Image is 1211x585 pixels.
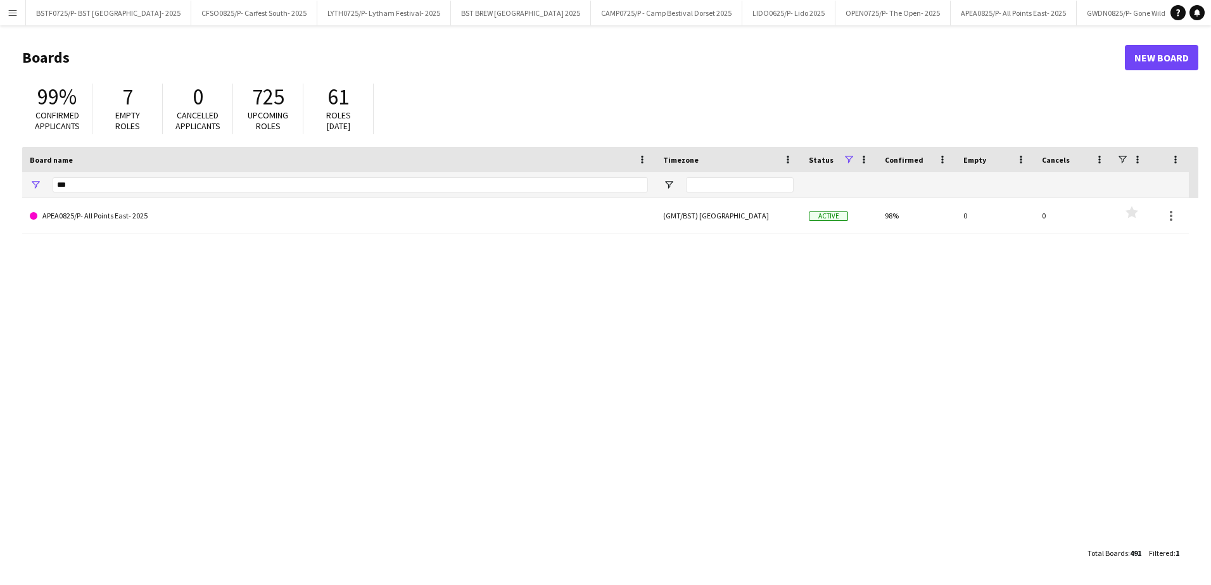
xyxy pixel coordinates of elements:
span: Roles [DATE] [326,110,351,132]
span: Total Boards [1087,548,1128,558]
span: Cancelled applicants [175,110,220,132]
span: 7 [122,83,133,111]
span: Cancels [1042,155,1070,165]
button: CFSO0825/P- Carfest South- 2025 [191,1,317,25]
span: Board name [30,155,73,165]
button: OPEN0725/P- The Open- 2025 [835,1,951,25]
button: APEA0825/P- All Points East- 2025 [951,1,1077,25]
span: 491 [1130,548,1141,558]
span: Filtered [1149,548,1174,558]
span: Confirmed [885,155,923,165]
input: Timezone Filter Input [686,177,794,192]
div: 98% [877,198,956,233]
span: 0 [193,83,203,111]
div: 0 [1034,198,1113,233]
button: BST BREW [GEOGRAPHIC_DATA] 2025 [451,1,591,25]
span: Status [809,155,834,165]
input: Board name Filter Input [53,177,648,192]
span: 61 [327,83,349,111]
h1: Boards [22,48,1125,67]
button: Open Filter Menu [663,179,675,191]
span: Empty roles [115,110,140,132]
button: CAMP0725/P - Camp Bestival Dorset 2025 [591,1,742,25]
span: 725 [252,83,284,111]
span: 99% [37,83,77,111]
span: Confirmed applicants [35,110,80,132]
span: Upcoming roles [248,110,288,132]
button: LIDO0625/P- Lido 2025 [742,1,835,25]
button: LYTH0725/P- Lytham Festival- 2025 [317,1,451,25]
button: Open Filter Menu [30,179,41,191]
a: New Board [1125,45,1198,70]
a: APEA0825/P- All Points East- 2025 [30,198,648,234]
span: Active [809,211,848,221]
span: 1 [1176,548,1179,558]
div: (GMT/BST) [GEOGRAPHIC_DATA] [656,198,801,233]
div: : [1087,541,1141,565]
button: BSTF0725/P- BST [GEOGRAPHIC_DATA]- 2025 [26,1,191,25]
span: Empty [963,155,986,165]
span: Timezone [663,155,699,165]
div: : [1149,541,1179,565]
div: 0 [956,198,1034,233]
